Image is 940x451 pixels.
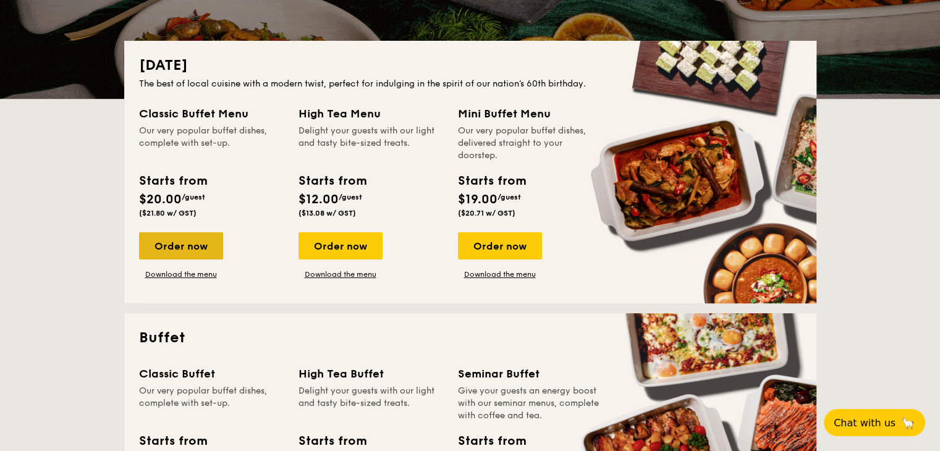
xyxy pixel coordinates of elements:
div: Starts from [299,432,366,450]
span: 🦙 [900,416,915,430]
span: /guest [498,193,521,201]
div: Starts from [299,172,366,190]
span: ($13.08 w/ GST) [299,209,356,217]
div: Seminar Buffet [458,365,603,382]
span: /guest [182,193,205,201]
span: Chat with us [834,417,896,429]
div: High Tea Menu [299,105,443,122]
div: Order now [458,232,542,259]
a: Download the menu [299,269,383,279]
div: Our very popular buffet dishes, complete with set-up. [139,385,284,422]
div: Starts from [458,432,525,450]
a: Download the menu [458,269,542,279]
span: ($21.80 w/ GST) [139,209,197,217]
span: ($20.71 w/ GST) [458,209,515,217]
div: Order now [299,232,383,259]
span: $20.00 [139,192,182,207]
div: Give your guests an energy boost with our seminar menus, complete with coffee and tea. [458,385,603,422]
div: Classic Buffet [139,365,284,382]
div: Starts from [139,172,206,190]
div: Starts from [458,172,525,190]
div: Starts from [139,432,206,450]
span: /guest [339,193,362,201]
span: $19.00 [458,192,498,207]
div: Mini Buffet Menu [458,105,603,122]
h2: [DATE] [139,56,802,75]
div: Delight your guests with our light and tasty bite-sized treats. [299,125,443,162]
div: Classic Buffet Menu [139,105,284,122]
div: Delight your guests with our light and tasty bite-sized treats. [299,385,443,422]
div: The best of local cuisine with a modern twist, perfect for indulging in the spirit of our nation’... [139,78,802,90]
button: Chat with us🦙 [824,409,925,436]
span: $12.00 [299,192,339,207]
div: Our very popular buffet dishes, complete with set-up. [139,125,284,162]
a: Download the menu [139,269,223,279]
div: High Tea Buffet [299,365,443,382]
div: Our very popular buffet dishes, delivered straight to your doorstep. [458,125,603,162]
div: Order now [139,232,223,259]
h2: Buffet [139,328,802,348]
